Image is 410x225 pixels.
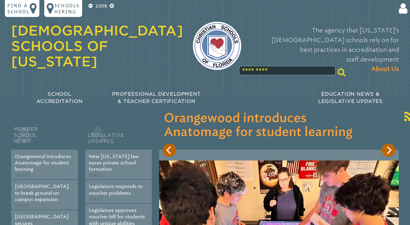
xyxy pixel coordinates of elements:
h2: Legislative Updates [85,125,152,150]
span: [DATE] [15,173,29,178]
span: About Us [371,64,399,74]
p: The agency that [US_STATE]’s [DEMOGRAPHIC_DATA] schools rely on for best practices in accreditati... [251,25,399,74]
a: [DEMOGRAPHIC_DATA] Schools of [US_STATE] [11,23,183,69]
span: Meetings & Workshops for Educators [217,91,291,104]
span: [DATE] [89,173,103,178]
a: [GEOGRAPHIC_DATA] to break ground on campus expansion [15,184,69,202]
span: School Accreditation [36,91,82,104]
span: Education News & Legislative Updates [318,91,383,104]
button: Next [382,144,395,157]
a: Orangewood introduces Anatomage for student learning [15,154,71,172]
span: [DATE] [15,203,29,208]
span: [DATE] [89,197,103,202]
p: 100% [94,2,108,10]
h3: Orangewood introduces Anatomage for student learning [164,111,394,139]
a: New [US_STATE] law eases private school formation [89,154,139,172]
span: Professional Development & Teacher Certification [112,91,201,104]
p: Find a school [7,2,30,15]
p: Schools Hiring [54,2,80,15]
h2: Member School News [11,125,78,150]
a: Legislature responds to voucher problems [89,184,143,196]
img: csf-logo-web-colors.png [193,22,241,70]
button: Previous [163,144,176,157]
